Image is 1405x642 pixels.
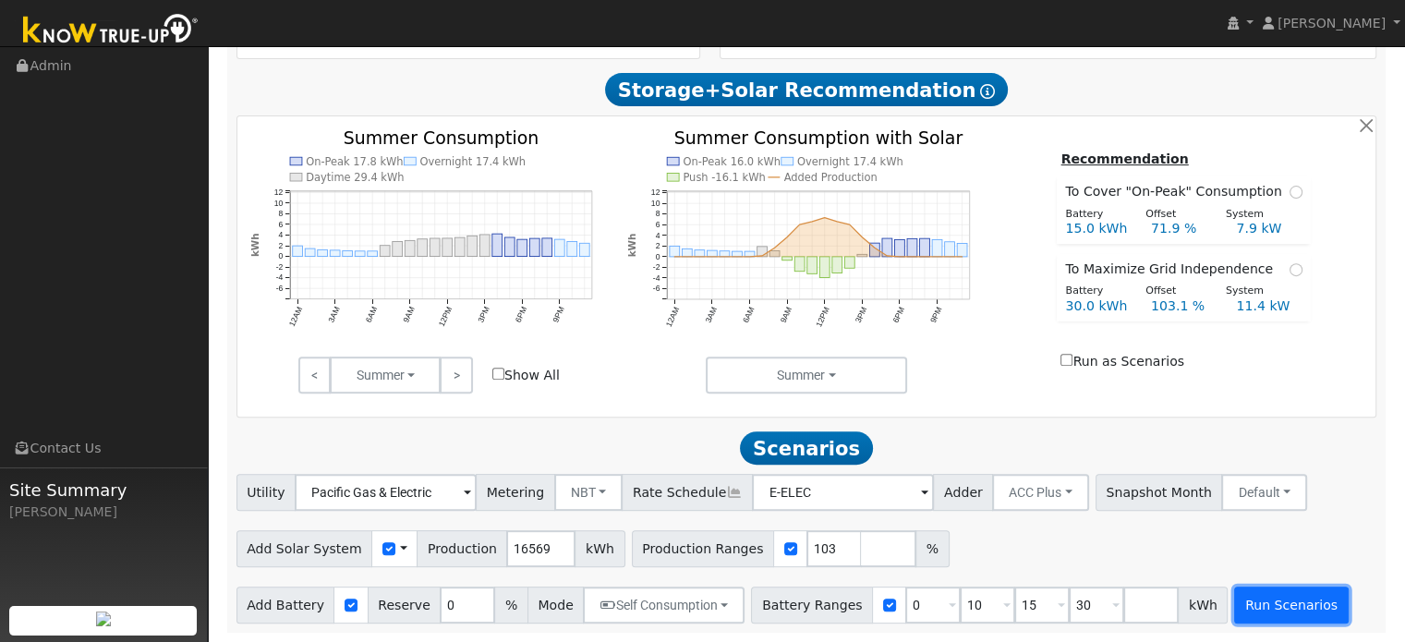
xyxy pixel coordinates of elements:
[919,238,929,257] rect: onclick=""
[363,305,379,323] text: 6AM
[342,251,352,257] rect: onclick=""
[567,242,577,257] rect: onclick=""
[1060,354,1072,366] input: Run as Scenarios
[708,250,718,257] rect: onclick=""
[1136,284,1217,299] div: Offset
[9,478,198,503] span: Site Summary
[890,305,906,323] text: 6PM
[1227,219,1312,238] div: 7.9 kW
[1056,207,1136,223] div: Battery
[882,238,892,257] rect: onclick=""
[504,237,515,257] rect: onclick=""
[848,223,851,225] circle: onclick=""
[298,357,331,394] a: <
[653,262,660,272] text: -2
[575,530,624,567] span: kWh
[1096,474,1223,511] span: Snapshot Month
[656,209,660,218] text: 8
[622,474,753,511] span: Rate Schedule
[551,305,566,323] text: 9PM
[752,474,934,511] input: Select a Rate Schedule
[1234,587,1348,624] button: Run Scenarios
[898,255,901,258] circle: onclick=""
[517,239,527,256] rect: onclick=""
[479,235,490,257] rect: onclick=""
[278,220,283,229] text: 6
[368,587,442,624] span: Reserve
[419,155,526,168] text: Overnight 17.4 kWh
[894,239,904,256] rect: onclick=""
[248,234,260,258] text: kWh
[632,530,774,567] span: Production Ranges
[554,239,564,256] rect: onclick=""
[936,255,939,258] circle: onclick=""
[326,305,342,323] text: 3AM
[430,238,440,257] rect: onclick=""
[355,251,365,257] rect: onclick=""
[832,257,842,273] rect: onclick=""
[740,431,872,465] span: Scenarios
[706,357,908,394] button: Summer
[797,155,903,168] text: Overnight 17.4 kWh
[835,220,838,223] circle: onclick=""
[380,246,390,257] rect: onclick=""
[1278,16,1386,30] span: [PERSON_NAME]
[886,254,889,257] circle: onclick=""
[751,587,873,624] span: Battery Ranges
[368,251,378,257] rect: onclick=""
[273,199,283,208] text: 10
[1227,297,1312,316] div: 11.4 kW
[330,250,340,257] rect: onclick=""
[854,305,869,323] text: 3PM
[944,242,954,257] rect: onclick=""
[656,252,660,261] text: 0
[685,255,688,258] circle: onclick=""
[674,127,963,148] text: Summer Consumption with Solar
[554,474,624,511] button: NBT
[948,255,951,258] circle: onclick=""
[626,234,637,258] text: kWh
[1056,284,1136,299] div: Battery
[704,305,720,323] text: 3AM
[542,238,552,257] rect: onclick=""
[698,255,701,258] circle: onclick=""
[957,243,967,256] rect: onclick=""
[651,188,660,197] text: 12
[278,230,283,239] text: 4
[454,237,465,256] rect: onclick=""
[405,241,415,257] rect: onclick=""
[401,305,417,323] text: 9AM
[779,305,794,323] text: 9AM
[1056,219,1141,238] div: 15.0 kWh
[932,239,942,256] rect: onclick=""
[670,246,680,256] rect: onclick=""
[683,248,693,257] rect: onclick=""
[656,230,660,239] text: 4
[9,503,198,522] div: [PERSON_NAME]
[857,254,867,257] rect: onclick=""
[317,250,327,257] rect: onclick=""
[773,246,776,248] circle: onclick=""
[807,257,818,273] rect: onclick=""
[1141,297,1226,316] div: 103.1 %
[236,530,373,567] span: Add Solar System
[653,284,660,293] text: -6
[292,246,302,256] rect: onclick=""
[819,257,830,278] rect: onclick=""
[1065,260,1280,279] span: To Maximize Grid Independence
[928,305,944,323] text: 9PM
[656,241,660,250] text: 2
[437,305,454,328] text: 12PM
[745,251,755,257] rect: onclick=""
[492,234,503,256] rect: onclick=""
[923,255,926,258] circle: onclick=""
[684,155,781,168] text: On-Peak 16.0 kWh
[980,84,995,99] i: Show Help
[1056,297,1141,316] div: 30.0 kWh
[494,587,527,624] span: %
[651,199,660,208] text: 10
[907,238,917,257] rect: onclick=""
[467,236,478,256] rect: onclick=""
[275,262,283,272] text: -2
[735,255,738,258] circle: onclick=""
